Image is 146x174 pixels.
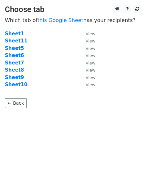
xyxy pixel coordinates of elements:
[5,17,141,24] p: Which tab of has your recipients?
[5,31,24,37] a: Sheet1
[86,53,95,58] small: View
[86,31,95,36] small: View
[5,52,24,58] a: Sheet6
[37,17,83,23] a: this Google Sheet
[5,98,27,108] a: ← Back
[5,67,24,73] a: Sheet8
[5,82,27,87] a: Sheet10
[5,45,24,51] a: Sheet5
[79,38,95,44] a: View
[86,68,95,73] small: View
[79,82,95,87] a: View
[79,45,95,51] a: View
[86,82,95,87] small: View
[86,46,95,51] small: View
[5,75,24,80] a: Sheet9
[79,31,95,37] a: View
[79,60,95,66] a: View
[86,39,95,43] small: View
[5,38,27,44] a: Sheet11
[79,52,95,58] a: View
[79,75,95,80] a: View
[79,67,95,73] a: View
[86,75,95,80] small: View
[5,60,24,66] a: Sheet7
[86,61,95,65] small: View
[5,5,141,14] h3: Choose tab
